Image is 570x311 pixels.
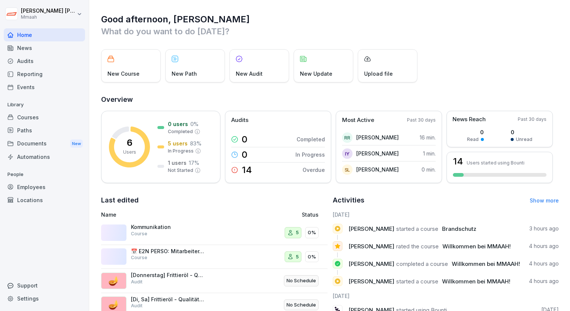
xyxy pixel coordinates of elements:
[4,67,85,81] a: Reporting
[190,120,198,128] p: 0 %
[442,278,510,285] span: Willkommen bei MMAAH!
[168,128,193,135] p: Completed
[303,166,325,174] p: Overdue
[453,157,463,166] h3: 14
[4,81,85,94] a: Events
[467,128,484,136] p: 0
[131,279,142,285] p: Audit
[452,260,520,267] span: Willkommen bei MMAAH!
[364,70,393,78] p: Upload file
[101,13,559,25] h1: Good afternoon, [PERSON_NAME]
[168,120,188,128] p: 0 users
[348,225,394,232] span: [PERSON_NAME]
[286,301,316,309] p: No Schedule
[529,260,559,267] p: 4 hours ago
[101,211,240,219] p: Name
[4,137,85,151] a: DocumentsNew
[231,116,248,125] p: Audits
[127,138,132,147] p: 6
[529,277,559,285] p: 4 hours ago
[70,139,83,148] div: New
[21,8,75,14] p: [PERSON_NAME] [PERSON_NAME]
[452,115,486,124] p: News Reach
[242,135,247,144] p: 0
[4,124,85,137] div: Paths
[101,195,328,205] h2: Last edited
[4,137,85,151] div: Documents
[308,229,316,236] p: 0%
[342,148,353,159] div: IY
[348,260,394,267] span: [PERSON_NAME]
[333,211,559,219] h6: [DATE]
[4,28,85,41] a: Home
[189,159,199,167] p: 17 %
[356,133,399,141] p: [PERSON_NAME]
[467,136,479,143] p: Read
[442,243,511,250] span: Willkommen bei MMAAH!
[396,225,438,232] span: started a course
[4,41,85,54] a: News
[342,164,353,175] div: SL
[348,243,394,250] span: [PERSON_NAME]
[101,221,328,245] a: KommunikationCourse50%
[4,279,85,292] div: Support
[242,150,247,159] p: 0
[302,211,319,219] p: Status
[396,278,438,285] span: started a course
[101,245,328,269] a: 📅 E2N PERSO: Mitarbeiter- und SchichtmanagementCourse50%
[296,253,299,261] p: 5
[131,302,142,309] p: Audit
[4,111,85,124] a: Courses
[442,225,476,232] span: Brandschutz
[172,70,197,78] p: New Path
[422,166,436,173] p: 0 min.
[168,139,188,147] p: 5 users
[131,272,206,279] p: [Donnerstag] Frittieröl - Qualitätskontrolle
[529,242,559,250] p: 4 hours ago
[420,133,436,141] p: 16 min.
[168,159,187,167] p: 1 users
[168,167,193,174] p: Not Started
[467,160,524,166] p: Users started using Bounti
[333,195,364,205] h2: Activities
[168,148,194,154] p: In Progress
[333,292,559,300] h6: [DATE]
[356,150,399,157] p: [PERSON_NAME]
[131,230,147,237] p: Course
[396,260,448,267] span: completed a course
[131,296,206,303] p: [Di, Sa] Frittieröl - Qualitätskontrolle
[342,116,374,125] p: Most Active
[242,166,252,175] p: 14
[123,149,136,155] p: Users
[21,15,75,20] p: Mmaah
[4,194,85,207] a: Locations
[4,292,85,305] a: Settings
[101,269,328,293] a: 🪔[Donnerstag] Frittieröl - QualitätskontrolleAuditNo Schedule
[342,132,353,143] div: RR
[297,135,325,143] p: Completed
[300,70,332,78] p: New Update
[101,25,559,37] p: What do you want to do [DATE]?
[423,150,436,157] p: 1 min.
[295,151,325,158] p: In Progress
[4,150,85,163] a: Automations
[530,197,559,204] a: Show more
[101,94,559,105] h2: Overview
[107,70,140,78] p: New Course
[511,128,532,136] p: 0
[518,116,546,123] p: Past 30 days
[131,254,147,261] p: Course
[108,274,119,288] p: 🪔
[356,166,399,173] p: [PERSON_NAME]
[529,225,559,232] p: 3 hours ago
[4,54,85,67] a: Audits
